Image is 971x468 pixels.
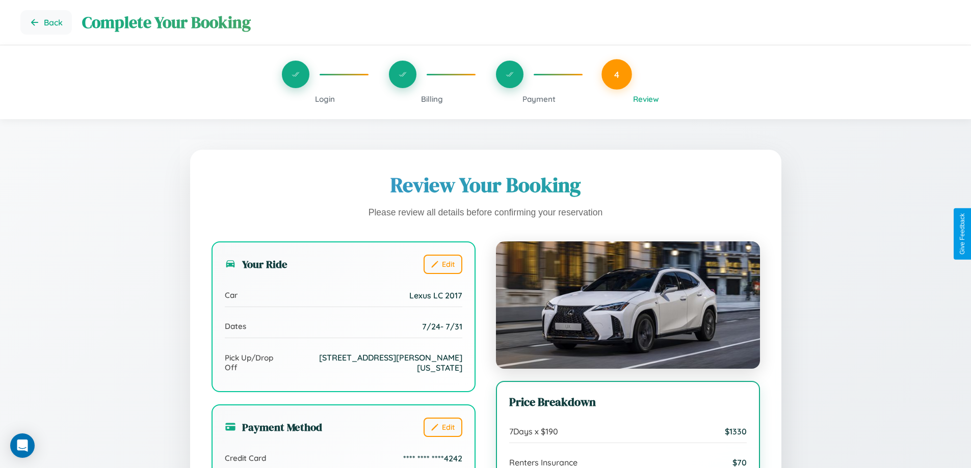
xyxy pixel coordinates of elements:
span: 7 Days x $ 190 [509,426,558,436]
h3: Payment Method [225,420,322,434]
span: Lexus LC 2017 [409,290,462,300]
span: 7 / 24 - 7 / 31 [422,321,462,332]
img: Lexus LC [496,241,760,369]
button: Go back [20,10,72,35]
span: Pick Up/Drop Off [225,353,284,372]
p: Please review all details before confirming your reservation [212,205,760,221]
div: Open Intercom Messenger [10,433,35,458]
span: [STREET_ADDRESS][PERSON_NAME][US_STATE] [284,352,462,373]
span: Credit Card [225,453,266,463]
button: Edit [424,255,462,274]
h3: Price Breakdown [509,394,747,410]
span: Login [315,94,335,104]
span: Car [225,290,238,300]
span: 4 [614,69,619,80]
span: Billing [421,94,443,104]
span: Review [633,94,659,104]
span: Renters Insurance [509,457,578,467]
div: Give Feedback [959,213,966,255]
span: Payment [522,94,556,104]
span: $ 1330 [725,426,747,436]
h3: Your Ride [225,257,287,271]
span: Dates [225,321,246,331]
span: $ 70 [732,457,747,467]
h1: Complete Your Booking [82,11,951,34]
button: Edit [424,418,462,437]
h1: Review Your Booking [212,171,760,199]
